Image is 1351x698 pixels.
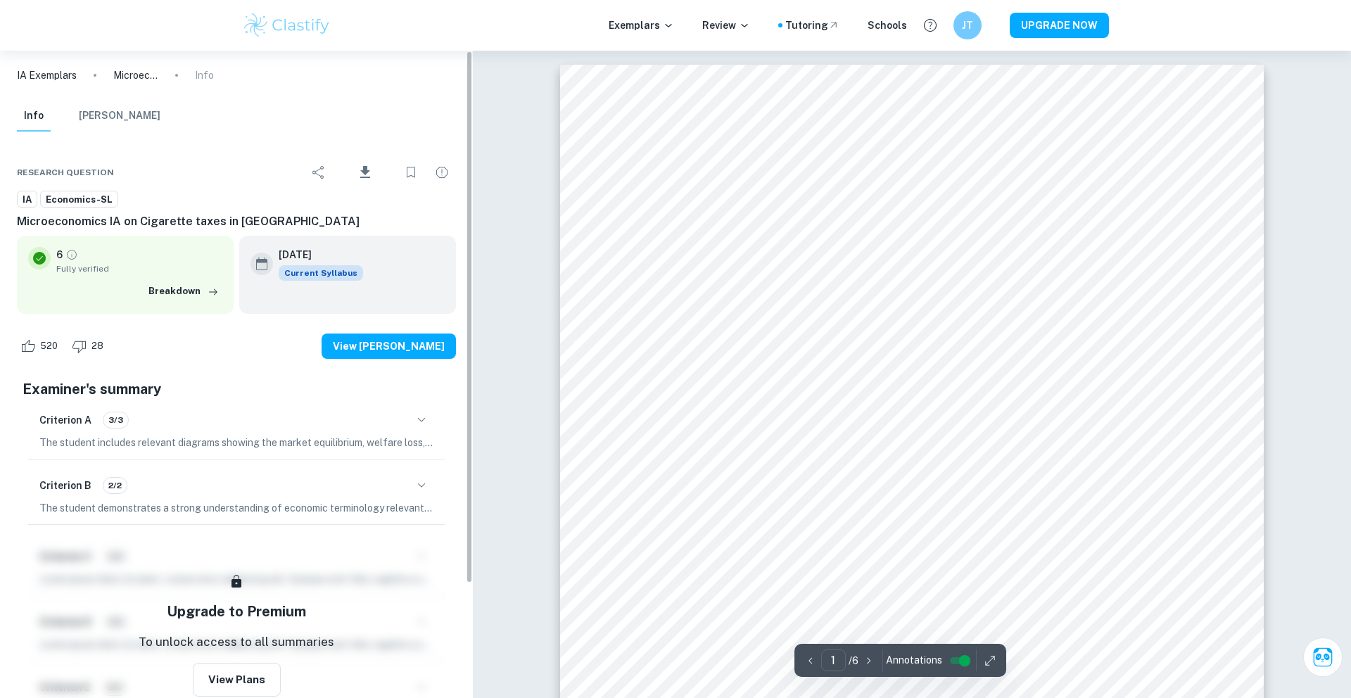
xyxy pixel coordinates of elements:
span: 28 [84,339,111,353]
a: Schools [868,18,907,33]
button: JT [953,11,982,39]
button: View Plans [193,663,281,697]
h6: Microeconomics IA on Cigarette taxes in [GEOGRAPHIC_DATA] [17,213,456,230]
button: Help and Feedback [918,13,942,37]
span: IA [18,193,37,207]
a: Grade fully verified [65,248,78,261]
button: View [PERSON_NAME] [322,334,456,359]
p: To unlock access to all summaries [139,633,334,652]
div: Share [305,158,333,186]
a: Economics-SL [40,191,118,208]
p: Info [195,68,214,83]
button: Ask Clai [1303,637,1343,677]
span: 2/2 [103,479,127,492]
p: Review [702,18,750,33]
button: UPGRADE NOW [1010,13,1109,38]
h6: Criterion B [39,478,91,493]
div: Report issue [428,158,456,186]
h6: JT [960,18,976,33]
span: Research question [17,166,114,179]
div: This exemplar is based on the current syllabus. Feel free to refer to it for inspiration/ideas wh... [279,265,363,281]
span: Annotations [886,653,942,668]
p: The student includes relevant diagrams showing the market equilibrium, welfare loss, price, and q... [39,435,433,450]
div: Bookmark [397,158,425,186]
img: Clastify logo [242,11,331,39]
h6: Criterion A [39,412,91,428]
p: 6 [56,247,63,262]
h5: Upgrade to Premium [167,601,306,622]
div: Dislike [68,335,111,357]
span: 3/3 [103,414,128,426]
button: Breakdown [145,281,222,302]
a: Tutoring [785,18,839,33]
button: [PERSON_NAME] [79,101,160,132]
button: Info [17,101,51,132]
p: Microeconomics IA on Cigarette taxes in [GEOGRAPHIC_DATA] [113,68,158,83]
div: Like [17,335,65,357]
a: IA [17,191,37,208]
span: Economics-SL [41,193,118,207]
div: Download [336,154,394,191]
a: IA Exemplars [17,68,77,83]
span: Current Syllabus [279,265,363,281]
p: Exemplars [609,18,674,33]
span: 520 [32,339,65,353]
h6: [DATE] [279,247,352,262]
span: Fully verified [56,262,222,275]
p: The student demonstrates a strong understanding of economic terminology relevant to the article d... [39,500,433,516]
h5: Examiner's summary [23,379,450,400]
p: / 6 [849,653,858,668]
